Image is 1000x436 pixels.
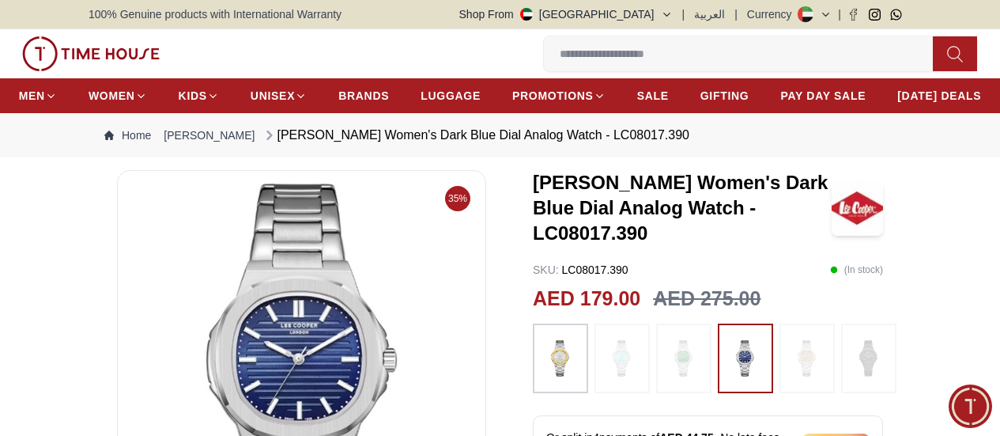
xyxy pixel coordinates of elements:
span: KIDS [179,88,207,104]
span: GIFTING [700,88,749,104]
span: 35% [445,186,470,211]
a: Facebook [847,9,859,21]
span: BRANDS [338,88,389,104]
div: [PERSON_NAME] Women's Dark Blue Dial Analog Watch - LC08017.390 [262,126,690,145]
p: LC08017.390 [533,262,628,278]
a: SALE [637,82,669,110]
nav: Breadcrumb [89,113,911,157]
span: LUGGAGE [421,88,481,104]
h3: AED 275.00 [653,284,760,314]
span: | [838,6,841,22]
h2: AED 179.00 [533,284,640,314]
img: ... [787,332,827,385]
button: Shop From[GEOGRAPHIC_DATA] [459,6,673,22]
img: ... [602,332,642,385]
span: UNISEX [251,88,295,104]
span: [DATE] DEALS [897,88,981,104]
a: Instagram [869,9,881,21]
a: MEN [19,82,57,110]
a: WOMEN [89,82,147,110]
h3: [PERSON_NAME] Women's Dark Blue Dial Analog Watch - LC08017.390 [533,170,832,246]
img: United Arab Emirates [520,8,533,21]
span: 100% Genuine products with International Warranty [89,6,342,22]
img: ... [849,332,889,385]
span: | [682,6,685,22]
span: MEN [19,88,45,104]
img: ... [726,332,765,385]
img: ... [541,332,580,385]
a: Whatsapp [890,9,902,21]
img: ... [22,36,160,71]
img: Lee Cooper Women's Dark Blue Dial Analog Watch - LC08017.390 [832,180,883,236]
a: [PERSON_NAME] [164,127,255,143]
a: GIFTING [700,82,749,110]
a: KIDS [179,82,219,110]
span: SALE [637,88,669,104]
span: PAY DAY SALE [780,88,866,104]
button: العربية [694,6,725,22]
span: SKU : [533,263,559,276]
div: Currency [747,6,798,22]
a: UNISEX [251,82,307,110]
a: LUGGAGE [421,82,481,110]
p: ( In stock ) [830,262,883,278]
img: ... [664,332,704,385]
div: Chat Widget [949,385,992,428]
a: PROMOTIONS [512,82,606,110]
span: | [734,6,738,22]
span: PROMOTIONS [512,88,594,104]
a: PAY DAY SALE [780,82,866,110]
a: Home [104,127,151,143]
a: [DATE] DEALS [897,82,981,110]
span: WOMEN [89,88,135,104]
a: BRANDS [338,82,389,110]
